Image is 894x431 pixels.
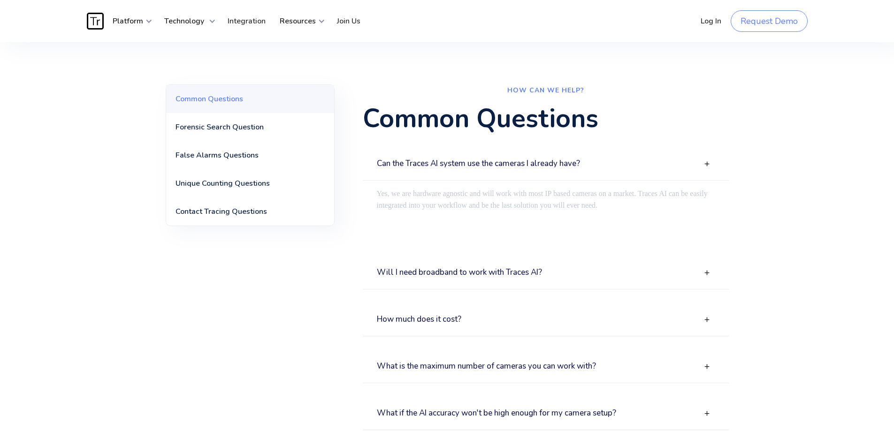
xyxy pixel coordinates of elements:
[363,101,598,136] strong: Common Questions
[106,7,153,35] div: Platform
[280,16,316,26] strong: Resources
[703,410,711,417] img: OPEN
[377,159,580,168] h3: Can the Traces AI system use the cameras I already have?
[731,10,808,32] a: Request Demo
[166,169,334,197] a: Unique Counting Questions
[164,16,204,26] strong: Technology
[703,363,711,370] img: OPEN
[703,160,710,167] img: OPEN
[166,113,334,141] a: Forensic Search Question
[166,141,334,169] a: False Alarms Questions
[166,85,334,113] a: Common Questions
[694,7,728,35] a: Log In
[166,197,334,226] a: Contact Tracing Questions
[273,7,325,35] div: Resources
[703,269,711,276] img: OPEN
[377,362,596,371] h3: What is the maximum number of cameras you can work with?
[221,7,273,35] a: Integration
[377,315,461,324] h3: How much does it cost?
[377,188,729,211] p: Yes, we are hardware agnostic and will work with most IP based cameras on a market. Traces AI can...
[330,7,367,35] a: Join Us
[113,16,143,26] strong: Platform
[157,7,216,35] div: Technology
[703,316,711,323] img: OPEN
[428,84,663,96] p: HOW CAN WE HELP?
[87,13,104,30] img: Traces Logo
[377,268,542,277] h3: Will I need broadband to work with Traces AI?
[87,13,106,30] a: home
[377,409,616,418] h3: What if the AI accuracy won't be high enough for my camera setup?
